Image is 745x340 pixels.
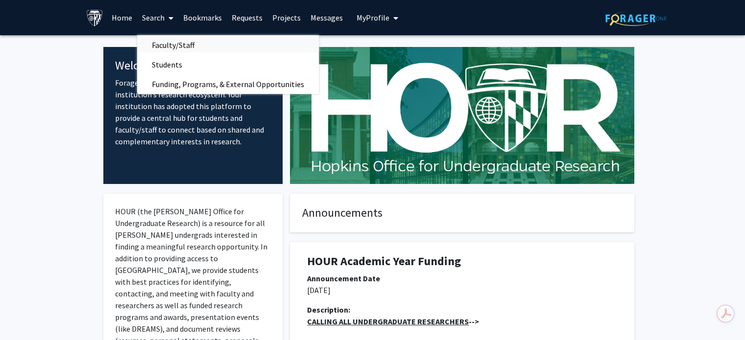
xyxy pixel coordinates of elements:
[307,317,469,326] u: CALLING ALL UNDERGRADUATE RESEARCHERS
[307,317,479,326] strong: -->
[115,77,271,147] p: ForagerOne provides an entry point into our institution’s research ecosystem. Your institution ha...
[227,0,267,35] a: Requests
[302,206,622,220] h4: Announcements
[307,284,617,296] p: [DATE]
[357,13,389,23] span: My Profile
[178,0,227,35] a: Bookmarks
[137,35,209,55] span: Faculty/Staff
[107,0,137,35] a: Home
[137,77,319,91] a: Funding, Programs, & External Opportunities
[137,0,178,35] a: Search
[7,296,42,333] iframe: Chat
[605,11,667,26] img: ForagerOne Logo
[290,47,634,184] img: Cover Image
[267,0,306,35] a: Projects
[307,304,617,316] div: Description:
[86,9,103,26] img: Johns Hopkins University Logo
[137,57,319,72] a: Students
[115,59,271,73] h4: Welcome to ForagerOne
[306,0,348,35] a: Messages
[137,74,319,94] span: Funding, Programs, & External Opportunities
[307,272,617,284] div: Announcement Date
[137,38,319,52] a: Faculty/Staff
[307,254,617,269] h1: HOUR Academic Year Funding
[137,55,197,74] span: Students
